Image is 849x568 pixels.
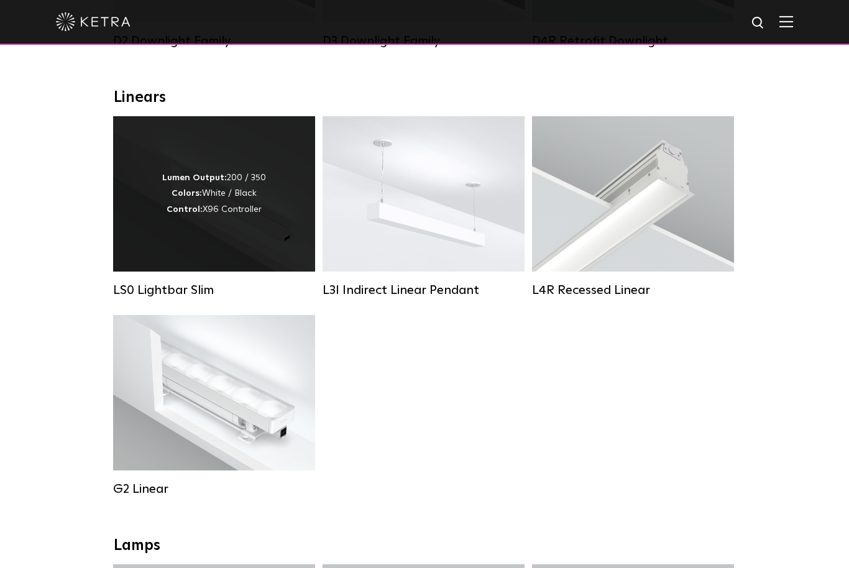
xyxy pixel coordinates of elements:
[113,116,315,296] a: LS0 Lightbar Slim Lumen Output:200 / 350Colors:White / BlackControl:X96 Controller
[162,170,266,218] div: 200 / 350 White / Black X96 Controller
[114,89,735,107] div: Linears
[532,283,734,298] div: L4R Recessed Linear
[323,283,525,298] div: L3I Indirect Linear Pendant
[167,205,203,214] strong: Control:
[56,12,131,31] img: ketra-logo-2019-white
[113,315,315,495] a: G2 Linear Lumen Output:400 / 700 / 1000Colors:WhiteBeam Angles:Flood / [GEOGRAPHIC_DATA] / Narrow...
[113,482,315,497] div: G2 Linear
[779,16,793,27] img: Hamburger%20Nav.svg
[172,189,202,198] strong: Colors:
[162,173,227,182] strong: Lumen Output:
[751,16,766,31] img: search icon
[532,116,734,296] a: L4R Recessed Linear Lumen Output:400 / 600 / 800 / 1000Colors:White / BlackControl:Lutron Clear C...
[323,116,525,296] a: L3I Indirect Linear Pendant Lumen Output:400 / 600 / 800 / 1000Housing Colors:White / BlackContro...
[114,537,735,555] div: Lamps
[113,283,315,298] div: LS0 Lightbar Slim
